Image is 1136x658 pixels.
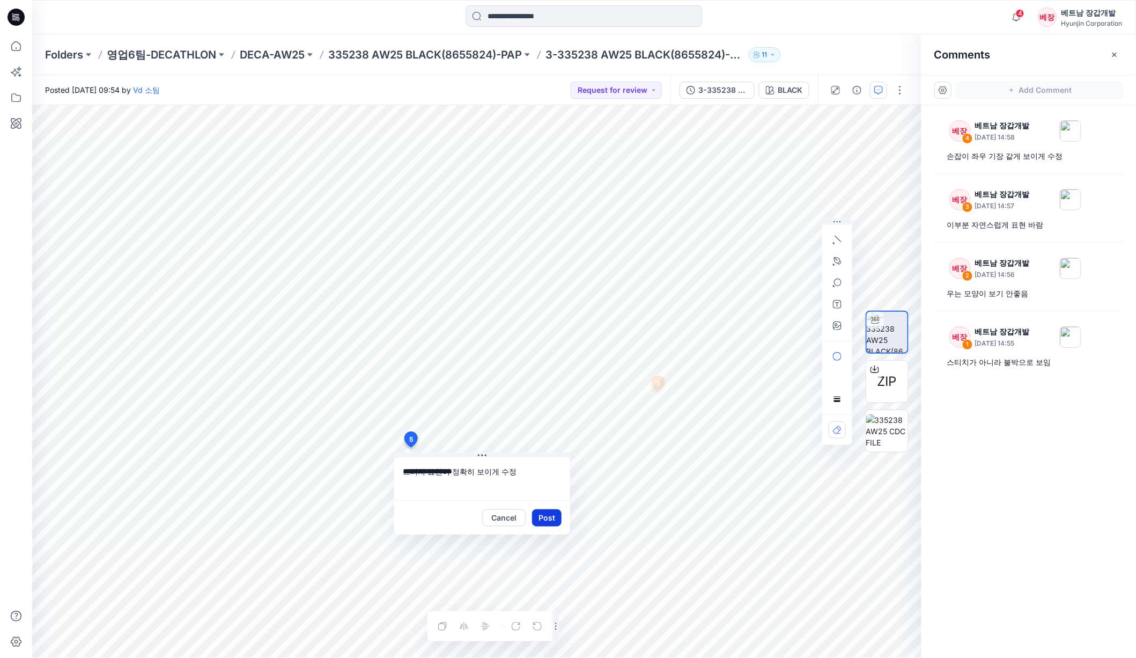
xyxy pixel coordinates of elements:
div: 베장 [1038,8,1057,27]
button: 11 [749,47,781,62]
p: 베트남 장갑개발 [975,257,1030,269]
div: 2 [962,270,973,281]
p: 베트남 장갑개발 [975,188,1030,201]
img: 3-335238 AW25 BLACK(8655824)-PAP [867,312,908,353]
div: 4 [962,133,973,144]
div: Hyunjin Corporation [1061,19,1123,27]
p: [DATE] 14:58 [975,132,1030,143]
button: 3-335238 AW25 BLACK(8655824)-PAP [680,82,755,99]
div: 이부분 자연스럽게 표현 바람 [947,218,1110,231]
a: DECA-AW25 [240,47,305,62]
div: 베장 [949,326,971,348]
div: BLACK [778,84,802,96]
span: 4 [1016,9,1024,18]
div: 3-335238 AW25 BLACK(8655824)-PAP [698,84,748,96]
h2: Comments [934,48,991,61]
div: 3 [962,202,973,213]
p: 베트남 장갑개발 [975,119,1030,132]
button: BLACK [759,82,809,99]
a: 영업6팀-DECATHLON [107,47,216,62]
span: 5 [409,435,413,444]
span: Posted [DATE] 09:54 by [45,84,160,96]
div: 1 [962,339,973,350]
button: Details [849,82,866,99]
a: 335238 AW25 BLACK(8655824)-PAP [328,47,522,62]
a: Folders [45,47,83,62]
p: 3-335238 AW25 BLACK(8655824)-PAP [545,47,744,62]
button: Add Comment [956,82,1123,99]
div: 손잡이 좌우 기장 같게 보이게 수정 [947,150,1110,163]
div: 베장 [949,189,971,210]
div: 베트남 장갑개발 [1061,6,1123,19]
button: Post [532,509,562,527]
p: [DATE] 14:55 [975,338,1030,349]
div: 스티치가 아니라 불박으로 보임 [947,356,1110,369]
p: [DATE] 14:56 [975,269,1030,280]
span: ZIP [877,372,897,391]
button: Cancel [482,509,526,527]
div: 우는 모양이 보기 안좋음 [947,287,1110,300]
p: [DATE] 14:57 [975,201,1030,211]
p: 11 [762,49,768,61]
div: 베장 [949,120,971,142]
a: Vd 소팀 [133,85,160,94]
img: 335238 AW25 CDC FILE [866,414,908,448]
div: 베장 [949,258,971,279]
p: 베트남 장갑개발 [975,325,1030,338]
